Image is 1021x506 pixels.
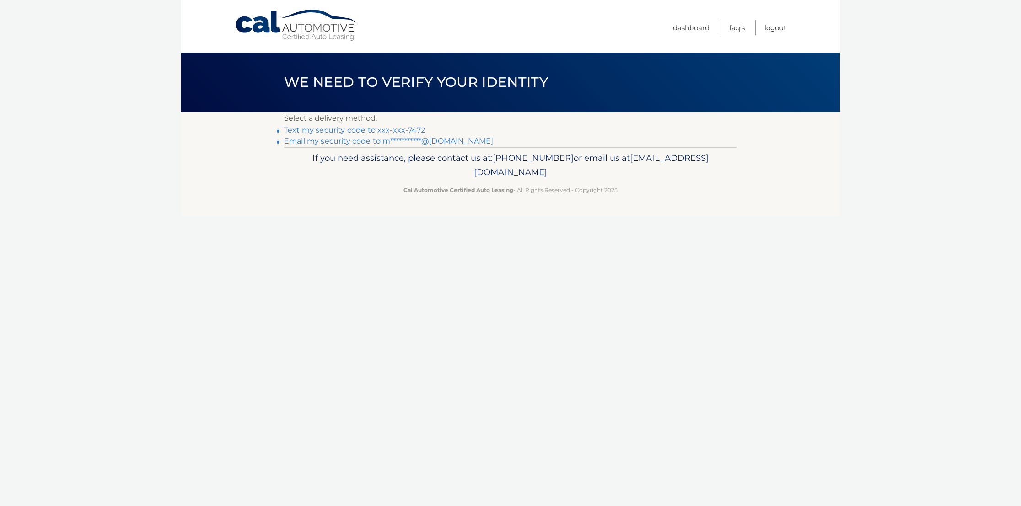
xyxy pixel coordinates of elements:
a: Cal Automotive [235,9,358,42]
a: FAQ's [729,20,745,35]
a: Logout [764,20,786,35]
a: Dashboard [673,20,709,35]
span: [PHONE_NUMBER] [493,153,574,163]
p: - All Rights Reserved - Copyright 2025 [290,185,731,195]
strong: Cal Automotive Certified Auto Leasing [403,186,513,193]
p: Select a delivery method: [284,112,737,125]
a: Text my security code to xxx-xxx-7472 [284,126,425,134]
p: If you need assistance, please contact us at: or email us at [290,151,731,180]
span: We need to verify your identity [284,74,548,91]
